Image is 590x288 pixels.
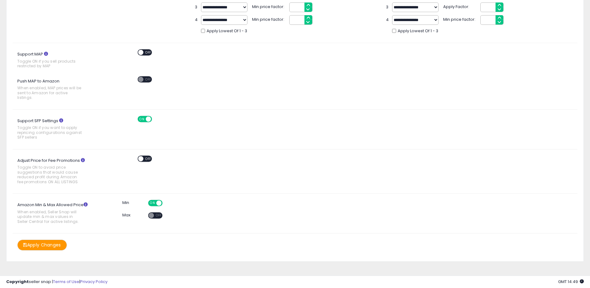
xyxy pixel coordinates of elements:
span: Min price factor: [443,15,477,23]
span: 3 [386,4,389,10]
a: Privacy Policy [80,279,107,285]
label: Min [122,200,129,206]
label: Max [122,212,130,218]
span: OFF [161,201,171,206]
strong: Copyright [6,279,29,285]
span: Min price factor: [252,15,286,23]
span: Toggle ON if you want to apply repricing configurations against SFP sellers [17,125,83,140]
label: Amazon Min & Max Allowed Price [13,200,99,227]
label: Push MAP to Amazon [13,76,99,103]
span: When enabled, Seller Snap will update min & max values in Seller Central for active listings. [17,210,83,224]
a: Terms of Use [53,279,79,285]
span: OFF [143,77,153,82]
span: Toggle ON if you sell products restricted by MAP [17,59,83,69]
span: Apply Factor: [443,2,477,10]
label: Support SFP Settings [13,116,99,143]
span: Min price factor: [252,2,286,10]
span: OFF [154,213,164,218]
span: Toggle ON to avoid price suggestions that would cause reduced profit during Amazon fee promotions... [17,165,83,184]
span: Apply Lowest Of 1 - 3 [207,28,247,34]
button: Apply Changes [17,240,67,250]
span: ON [149,201,156,206]
span: OFF [143,156,153,161]
span: 2025-08-11 14:49 GMT [558,279,584,285]
span: ON [138,116,146,122]
label: Adjust Price for Fee Promotions [13,156,99,187]
label: Support MAP [13,49,99,72]
div: seller snap | | [6,279,107,285]
span: Apply Lowest Of 1 - 3 [398,28,438,34]
span: OFF [151,116,161,122]
span: 4 [195,17,198,23]
span: When enabled, MAP prices will be sent to Amazon for active listings. [17,86,83,100]
span: 4 [386,17,389,23]
span: OFF [143,50,153,55]
span: 3 [195,4,198,10]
